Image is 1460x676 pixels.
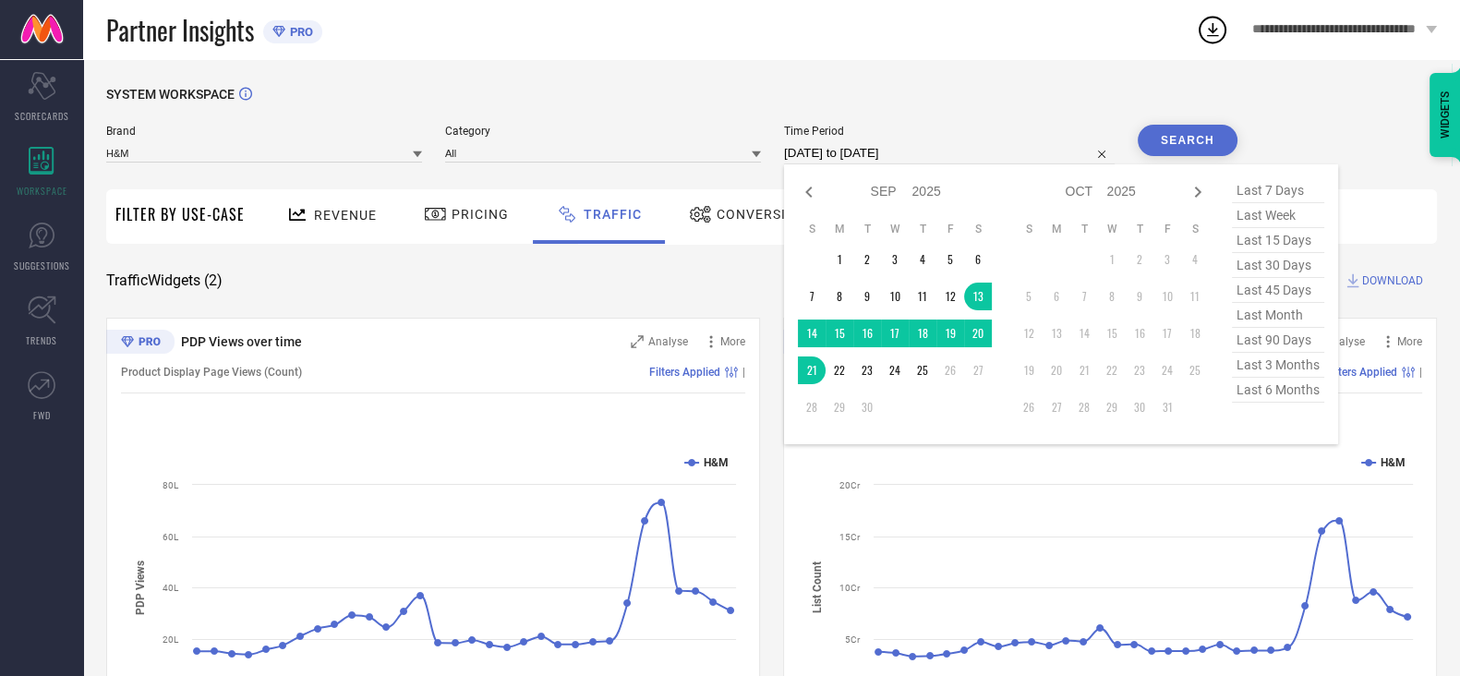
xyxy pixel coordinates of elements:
[704,456,729,469] text: H&M
[1181,356,1209,384] td: Sat Oct 25 2025
[826,283,853,310] td: Mon Sep 08 2025
[631,335,644,348] svg: Zoom
[936,320,964,347] td: Fri Sep 19 2025
[648,335,688,348] span: Analyse
[881,356,909,384] td: Wed Sep 24 2025
[1419,366,1422,379] span: |
[936,222,964,236] th: Friday
[909,246,936,273] td: Thu Sep 04 2025
[798,283,826,310] td: Sun Sep 07 2025
[1070,356,1098,384] td: Tue Oct 21 2025
[1196,13,1229,46] div: Open download list
[1126,246,1153,273] td: Thu Oct 02 2025
[1153,356,1181,384] td: Fri Oct 24 2025
[181,334,302,349] span: PDP Views over time
[1043,320,1070,347] td: Mon Oct 13 2025
[445,125,761,138] span: Category
[285,25,313,39] span: PRO
[936,246,964,273] td: Fri Sep 05 2025
[881,246,909,273] td: Wed Sep 03 2025
[1153,246,1181,273] td: Fri Oct 03 2025
[1126,320,1153,347] td: Thu Oct 16 2025
[1153,222,1181,236] th: Friday
[1126,393,1153,421] td: Thu Oct 30 2025
[106,330,175,357] div: Premium
[1232,303,1324,328] span: last month
[1232,203,1324,228] span: last week
[1098,222,1126,236] th: Wednesday
[163,480,179,490] text: 80L
[452,207,509,222] span: Pricing
[1043,283,1070,310] td: Mon Oct 06 2025
[909,283,936,310] td: Thu Sep 11 2025
[121,366,302,379] span: Product Display Page Views (Count)
[1381,456,1406,469] text: H&M
[784,142,1115,164] input: Select time period
[720,335,745,348] span: More
[584,207,642,222] span: Traffic
[1015,356,1043,384] td: Sun Oct 19 2025
[839,532,861,542] text: 15Cr
[1070,393,1098,421] td: Tue Oct 28 2025
[1153,320,1181,347] td: Fri Oct 17 2025
[1015,320,1043,347] td: Sun Oct 12 2025
[1015,222,1043,236] th: Sunday
[1070,283,1098,310] td: Tue Oct 07 2025
[1397,335,1422,348] span: More
[881,222,909,236] th: Wednesday
[909,356,936,384] td: Thu Sep 25 2025
[115,203,245,225] span: Filter By Use-Case
[936,356,964,384] td: Fri Sep 26 2025
[26,333,57,347] span: TRENDS
[1232,228,1324,253] span: last 15 days
[1098,393,1126,421] td: Wed Oct 29 2025
[881,283,909,310] td: Wed Sep 10 2025
[1126,356,1153,384] td: Thu Oct 23 2025
[1232,278,1324,303] span: last 45 days
[853,222,881,236] th: Tuesday
[1181,283,1209,310] td: Sat Oct 11 2025
[1232,378,1324,403] span: last 6 months
[1070,222,1098,236] th: Tuesday
[742,366,745,379] span: |
[964,222,992,236] th: Saturday
[33,408,51,422] span: FWD
[1362,272,1423,290] span: DOWNLOAD
[964,320,992,347] td: Sat Sep 20 2025
[798,393,826,421] td: Sun Sep 28 2025
[1098,356,1126,384] td: Wed Oct 22 2025
[106,125,422,138] span: Brand
[826,320,853,347] td: Mon Sep 15 2025
[1043,393,1070,421] td: Mon Oct 27 2025
[1325,335,1365,348] span: Analyse
[649,366,720,379] span: Filters Applied
[845,634,861,645] text: 5Cr
[1153,393,1181,421] td: Fri Oct 31 2025
[964,246,992,273] td: Sat Sep 06 2025
[1181,320,1209,347] td: Sat Oct 18 2025
[826,393,853,421] td: Mon Sep 29 2025
[1070,320,1098,347] td: Tue Oct 14 2025
[106,11,254,49] span: Partner Insights
[909,320,936,347] td: Thu Sep 18 2025
[853,393,881,421] td: Tue Sep 30 2025
[798,181,820,203] div: Previous month
[15,109,69,123] span: SCORECARDS
[1232,253,1324,278] span: last 30 days
[1098,246,1126,273] td: Wed Oct 01 2025
[1126,222,1153,236] th: Thursday
[1232,178,1324,203] span: last 7 days
[839,480,861,490] text: 20Cr
[1232,353,1324,378] span: last 3 months
[853,320,881,347] td: Tue Sep 16 2025
[853,246,881,273] td: Tue Sep 02 2025
[811,561,824,613] tspan: List Count
[798,222,826,236] th: Sunday
[1232,328,1324,353] span: last 90 days
[798,356,826,384] td: Sun Sep 21 2025
[909,222,936,236] th: Thursday
[14,259,70,272] span: SUGGESTIONS
[1043,356,1070,384] td: Mon Oct 20 2025
[717,207,806,222] span: Conversion
[936,283,964,310] td: Fri Sep 12 2025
